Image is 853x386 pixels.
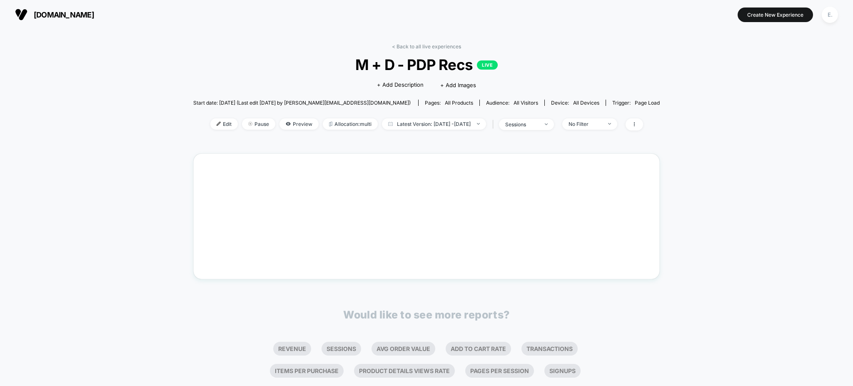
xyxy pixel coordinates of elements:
[569,121,602,127] div: No Filter
[486,100,538,106] div: Audience:
[822,7,838,23] div: E.
[193,100,411,106] span: Start date: [DATE] (Last edit [DATE] by [PERSON_NAME][EMAIL_ADDRESS][DOMAIN_NAME])
[34,10,94,19] span: [DOMAIN_NAME]
[343,308,510,321] p: Would like to see more reports?
[323,118,378,130] span: Allocation: multi
[738,8,813,22] button: Create New Experience
[635,100,660,106] span: Page Load
[490,118,499,130] span: |
[505,121,539,128] div: sessions
[210,118,238,130] span: Edit
[612,100,660,106] div: Trigger:
[544,364,581,378] li: Signups
[248,122,252,126] img: end
[819,6,841,23] button: E.
[445,100,473,106] span: all products
[608,123,611,125] img: end
[544,100,606,106] span: Device:
[477,60,498,70] p: LIVE
[377,81,424,89] span: + Add Description
[573,100,599,106] span: all devices
[521,342,578,356] li: Transactions
[322,342,361,356] li: Sessions
[392,43,461,50] a: < Back to all live experiences
[217,56,636,73] span: M + D - PDP Recs
[329,122,332,126] img: rebalance
[273,342,311,356] li: Revenue
[217,122,221,126] img: edit
[388,122,393,126] img: calendar
[465,364,534,378] li: Pages Per Session
[425,100,473,106] div: Pages:
[354,364,455,378] li: Product Details Views Rate
[545,123,548,125] img: end
[242,118,275,130] span: Pause
[446,342,511,356] li: Add To Cart Rate
[372,342,435,356] li: Avg Order Value
[12,8,97,21] button: [DOMAIN_NAME]
[15,8,27,21] img: Visually logo
[382,118,486,130] span: Latest Version: [DATE] - [DATE]
[477,123,480,125] img: end
[279,118,319,130] span: Preview
[440,82,476,88] span: + Add Images
[514,100,538,106] span: All Visitors
[270,364,344,378] li: Items Per Purchase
